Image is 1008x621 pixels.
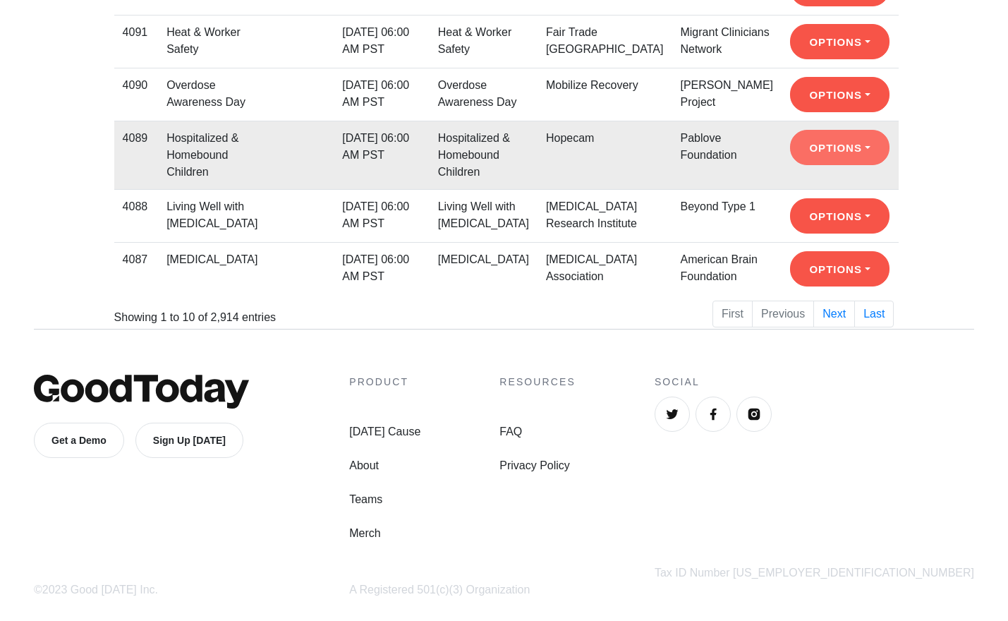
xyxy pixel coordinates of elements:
[158,15,266,68] td: Heat & Worker Safety
[158,189,266,242] td: Living Well with [MEDICAL_DATA]
[114,15,159,68] td: 4091
[546,253,637,282] a: [MEDICAL_DATA] Association
[334,15,429,68] td: [DATE] 06:00 AM PST
[430,121,538,189] td: Hospitalized & Homebound Children
[158,68,266,121] td: Overdose Awareness Day
[696,397,731,432] a: Facebook
[114,121,159,189] td: 4089
[546,132,594,144] a: Hopecam
[813,301,855,327] a: Next
[680,253,757,282] a: American Brain Foundation
[546,26,664,55] a: Fair Trade [GEOGRAPHIC_DATA]
[349,423,420,440] a: [DATE] Cause
[430,68,538,121] td: Overdose Awareness Day
[747,407,761,421] img: Instagram
[680,132,736,161] a: Pablove Foundation
[790,198,889,234] button: Options
[349,525,420,542] a: Merch
[499,375,576,390] h4: Resources
[680,200,755,212] a: Beyond Type 1
[706,407,720,421] img: Facebook
[349,491,420,508] a: Teams
[430,15,538,68] td: Heat & Worker Safety
[736,397,772,432] a: Instagram
[499,423,576,440] a: FAQ
[34,423,124,458] a: Get a Demo
[790,130,889,165] button: Options
[334,121,429,189] td: [DATE] 06:00 AM PST
[655,397,690,432] a: Twitter
[546,200,637,229] a: [MEDICAL_DATA] Research Institute
[349,457,420,474] a: About
[114,242,159,295] td: 4087
[34,375,249,409] img: GoodToday
[546,79,638,91] a: Mobilize Recovery
[158,242,266,295] td: [MEDICAL_DATA]
[334,189,429,242] td: [DATE] 06:00 AM PST
[114,68,159,121] td: 4090
[334,68,429,121] td: [DATE] 06:00 AM PST
[854,301,894,327] a: Last
[349,581,655,598] div: A Registered 501(c)(3) Organization
[680,26,769,55] a: Migrant Clinicians Network
[349,375,420,390] h4: Product
[680,79,773,108] a: [PERSON_NAME] Project
[430,242,538,295] td: [MEDICAL_DATA]
[334,242,429,295] td: [DATE] 06:00 AM PST
[114,299,427,326] div: Showing 1 to 10 of 2,914 entries
[790,24,889,59] button: Options
[499,457,576,474] a: Privacy Policy
[114,189,159,242] td: 4088
[430,189,538,242] td: Living Well with [MEDICAL_DATA]
[655,375,974,390] h4: Social
[655,565,974,581] div: Tax ID Number [US_EMPLOYER_IDENTIFICATION_NUMBER]
[790,77,889,112] button: Options
[158,121,266,189] td: Hospitalized & Homebound Children
[665,407,679,421] img: Twitter
[34,581,349,598] div: ©2023 Good [DATE] Inc.
[790,251,889,287] button: Options
[135,423,243,458] a: Sign Up [DATE]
